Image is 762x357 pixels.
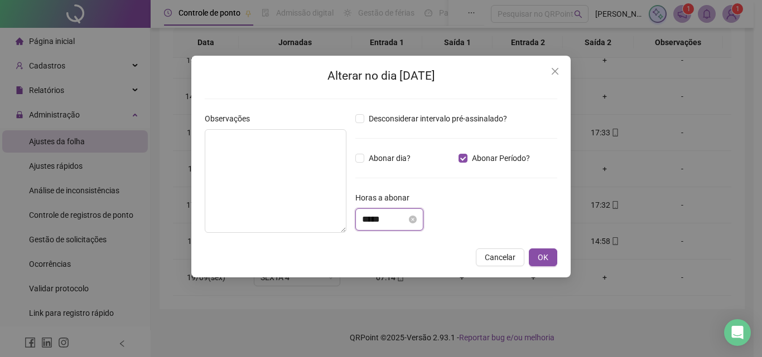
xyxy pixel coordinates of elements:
span: Cancelar [485,251,515,263]
span: close-circle [409,216,417,223]
span: OK [538,251,548,263]
button: OK [529,248,557,266]
span: Desconsiderar intervalo pré-assinalado? [364,113,512,125]
h2: Alterar no dia [DATE] [205,67,557,85]
span: close [551,67,560,76]
span: Abonar Período? [467,152,534,164]
div: Open Intercom Messenger [724,319,751,346]
button: Cancelar [476,248,524,266]
label: Observações [205,113,257,125]
span: Abonar dia? [364,152,415,164]
label: Horas a abonar [355,192,417,204]
button: Close [546,62,564,80]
